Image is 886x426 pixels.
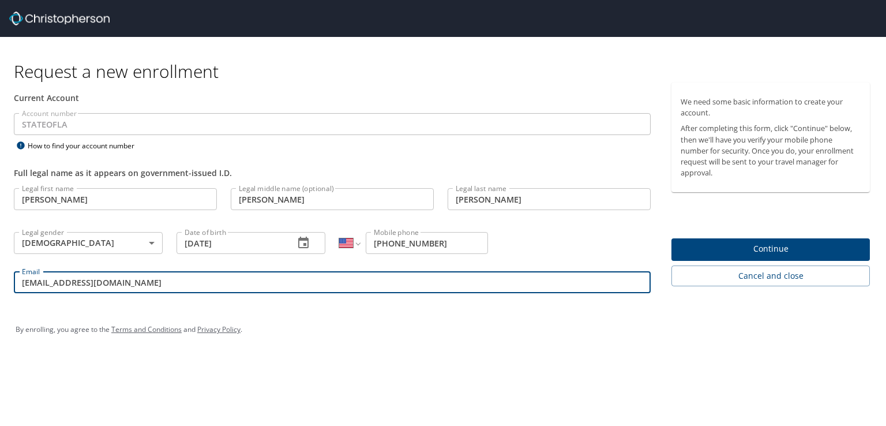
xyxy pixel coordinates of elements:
div: [DEMOGRAPHIC_DATA] [14,232,163,254]
a: Terms and Conditions [111,324,182,334]
p: After completing this form, click "Continue" below, then we'll have you verify your mobile phone ... [681,123,861,178]
img: cbt logo [9,12,110,25]
div: By enrolling, you agree to the and . [16,315,870,344]
div: Full legal name as it appears on government-issued I.D. [14,167,651,179]
button: Cancel and close [671,266,870,287]
h1: Request a new enrollment [14,60,879,83]
span: Continue [681,242,861,256]
input: Enter phone number [366,232,488,254]
button: Continue [671,238,870,261]
div: How to find your account number [14,139,158,153]
p: We need some basic information to create your account. [681,96,861,118]
a: Privacy Policy [197,324,241,334]
span: Cancel and close [681,269,861,283]
div: Current Account [14,92,651,104]
input: MM/DD/YYYY [177,232,285,254]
